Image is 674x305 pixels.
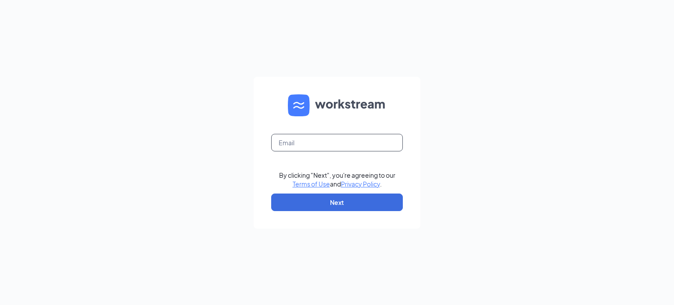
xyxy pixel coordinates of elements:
[341,180,380,188] a: Privacy Policy
[279,171,395,188] div: By clicking "Next", you're agreeing to our and .
[293,180,330,188] a: Terms of Use
[271,134,403,151] input: Email
[288,94,386,116] img: WS logo and Workstream text
[271,194,403,211] button: Next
